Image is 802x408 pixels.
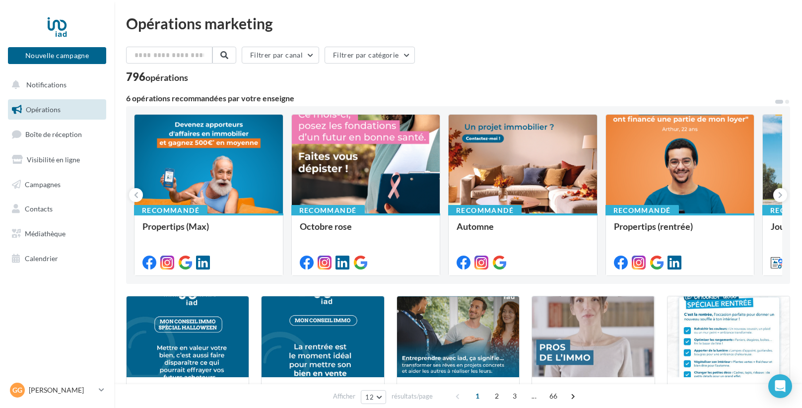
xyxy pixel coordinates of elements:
button: Nouvelle campagne [8,47,106,64]
div: Octobre rose [300,221,432,241]
span: 2 [489,388,505,404]
div: Propertips (Max) [142,221,275,241]
a: Opérations [6,99,108,120]
a: Gg [PERSON_NAME] [8,381,106,400]
a: Boîte de réception [6,124,108,145]
div: Recommandé [291,205,365,216]
span: Contacts [25,204,53,213]
span: Afficher [333,392,355,401]
span: Médiathèque [25,229,66,238]
div: Propertips (rentrée) [614,221,746,241]
div: 796 [126,71,188,82]
span: Campagnes [25,180,61,188]
div: Opérations marketing [126,16,790,31]
span: Gg [12,385,22,395]
span: Notifications [26,80,67,89]
span: ... [526,388,542,404]
div: opérations [145,73,188,82]
div: Open Intercom Messenger [768,374,792,398]
span: 3 [507,388,523,404]
span: Calendrier [25,254,58,263]
a: Médiathèque [6,223,108,244]
button: Notifications [6,74,104,95]
span: 66 [545,388,562,404]
button: Filtrer par catégorie [325,47,415,64]
a: Campagnes [6,174,108,195]
button: 12 [361,390,386,404]
button: Filtrer par canal [242,47,319,64]
a: Visibilité en ligne [6,149,108,170]
div: Recommandé [134,205,207,216]
span: Boîte de réception [25,130,82,138]
a: Contacts [6,199,108,219]
span: résultats/page [392,392,433,401]
span: 12 [365,393,374,401]
div: Automne [457,221,589,241]
span: 1 [469,388,485,404]
span: Opérations [26,105,61,114]
a: Calendrier [6,248,108,269]
div: Recommandé [605,205,679,216]
div: Recommandé [448,205,522,216]
p: [PERSON_NAME] [29,385,95,395]
span: Visibilité en ligne [27,155,80,164]
div: 6 opérations recommandées par votre enseigne [126,94,774,102]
